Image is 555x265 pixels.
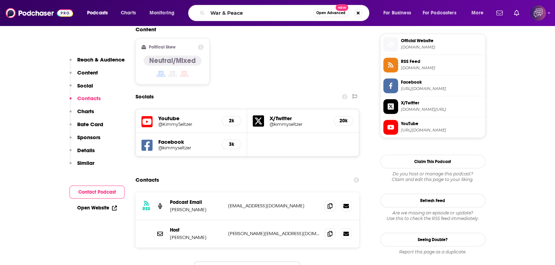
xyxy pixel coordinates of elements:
[401,128,482,133] span: https://www.youtube.com/@KimmySeltzer
[158,138,216,145] h5: Facebook
[149,56,196,65] h4: Neutral/Mixed
[70,56,125,69] button: Reach & Audience
[530,5,546,21] img: User Profile
[401,45,482,50] span: charismaquotient.libsyn.com
[383,99,482,114] a: X/Twitter[DOMAIN_NAME][URL]
[149,45,176,50] h2: Political Skew
[401,79,482,85] span: Facebook
[383,78,482,93] a: Facebook[URL][DOMAIN_NAME]
[401,107,482,112] span: twitter.com/kimmyseltzer
[70,121,103,134] button: Rate Card
[77,121,103,128] p: Rate Card
[423,8,456,18] span: For Podcasters
[227,118,235,124] h5: 2k
[195,5,376,21] div: Search podcasts, credits, & more...
[401,86,482,91] span: https://www.facebook.com/kimmyseltzer
[82,7,117,19] button: open menu
[418,7,467,19] button: open menu
[530,5,546,21] button: Show profile menu
[77,95,101,102] p: Contacts
[136,26,354,33] h2: Content
[339,118,347,124] h5: 20k
[227,141,235,147] h5: 3k
[316,11,345,15] span: Open Advanced
[383,120,482,135] a: YouTube[URL][DOMAIN_NAME]
[145,7,184,19] button: open menu
[170,227,223,233] p: Host
[121,8,136,18] span: Charts
[70,108,94,121] button: Charts
[70,69,98,82] button: Content
[401,58,482,65] span: RSS Feed
[70,95,101,108] button: Contacts
[207,7,313,19] input: Search podcasts, credits, & more...
[380,194,485,207] button: Refresh Feed
[158,115,216,122] h5: Youtube
[170,234,223,240] p: [PERSON_NAME]
[401,65,482,71] span: charismaquotient.libsyn.com
[380,171,485,182] div: Claim and edit this page to your liking.
[380,210,485,221] div: Are we missing an episode or update? Use this to check the RSS feed immediately.
[77,147,95,154] p: Details
[143,206,150,212] h3: RSS
[70,186,125,199] button: Contact Podcast
[471,8,483,18] span: More
[77,69,98,76] p: Content
[158,122,216,127] a: @KimmySeltzer
[136,173,159,187] h2: Contacts
[170,207,223,213] p: [PERSON_NAME]
[70,160,94,173] button: Similar
[77,134,100,141] p: Sponsors
[77,82,93,89] p: Social
[467,7,492,19] button: open menu
[380,155,485,168] button: Claim This Podcast
[158,145,216,150] a: @kimmyseltzer
[401,121,482,127] span: YouTube
[380,249,485,255] div: Report this page as a duplicate.
[383,8,411,18] span: For Business
[383,37,482,52] a: Official Website[DOMAIN_NAME]
[77,205,117,211] a: Open Website
[494,7,506,19] a: Show notifications dropdown
[511,7,522,19] a: Show notifications dropdown
[136,90,154,103] h2: Socials
[77,160,94,166] p: Similar
[383,58,482,72] a: RSS Feed[DOMAIN_NAME]
[401,100,482,106] span: X/Twitter
[77,108,94,115] p: Charts
[270,115,328,122] h5: X/Twitter
[401,38,482,44] span: Official Website
[170,199,223,205] p: Podcast Email
[6,6,73,20] img: Podchaser - Follow, Share and Rate Podcasts
[313,9,349,17] button: Open AdvancedNew
[270,122,328,127] a: @kimmyseltzer
[150,8,174,18] span: Monitoring
[77,56,125,63] p: Reach & Audience
[530,5,546,21] span: Logged in as corioliscompany
[116,7,140,19] a: Charts
[228,203,319,209] p: [EMAIL_ADDRESS][DOMAIN_NAME]
[70,134,100,147] button: Sponsors
[87,8,108,18] span: Podcasts
[336,4,348,11] span: New
[378,7,420,19] button: open menu
[380,233,485,246] a: Seeing Double?
[70,147,95,160] button: Details
[380,171,485,177] span: Do you host or manage this podcast?
[228,231,319,237] p: [PERSON_NAME][EMAIL_ADDRESS][DOMAIN_NAME]
[70,82,93,95] button: Social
